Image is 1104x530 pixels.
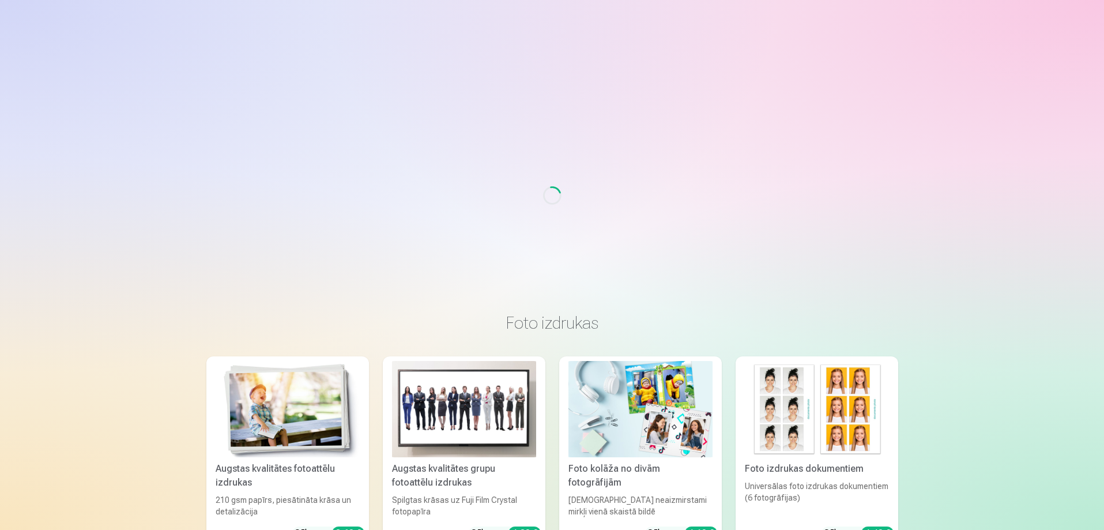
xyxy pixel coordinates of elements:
div: Augstas kvalitātes grupu fotoattēlu izdrukas [387,462,541,490]
div: Foto kolāža no divām fotogrāfijām [564,462,717,490]
img: Augstas kvalitātes fotoattēlu izdrukas [216,361,360,457]
div: Foto izdrukas dokumentiem [740,462,894,476]
img: Augstas kvalitātes grupu fotoattēlu izdrukas [392,361,536,457]
img: Foto kolāža no divām fotogrāfijām [568,361,713,457]
div: Spilgtas krāsas uz Fuji Film Crystal fotopapīra [387,494,541,517]
div: 210 gsm papīrs, piesātināta krāsa un detalizācija [211,494,364,517]
img: Foto izdrukas dokumentiem [745,361,889,457]
div: [DEMOGRAPHIC_DATA] neaizmirstami mirkļi vienā skaistā bildē [564,494,717,517]
div: Augstas kvalitātes fotoattēlu izdrukas [211,462,364,490]
h3: Foto izdrukas [216,313,889,333]
div: Universālas foto izdrukas dokumentiem (6 fotogrāfijas) [740,480,894,517]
